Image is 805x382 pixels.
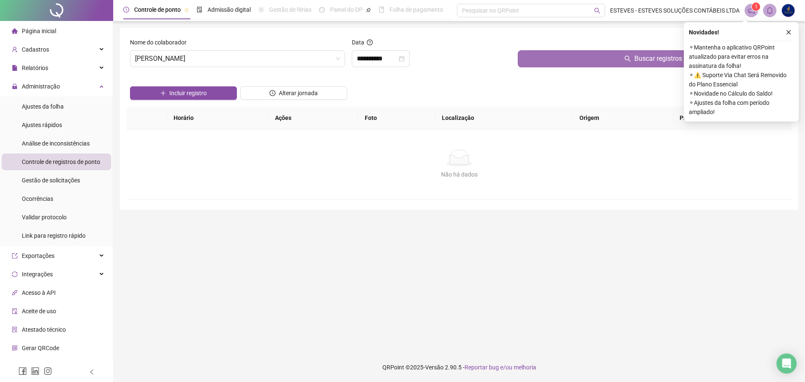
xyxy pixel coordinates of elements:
[22,271,53,278] span: Integrações
[689,70,794,89] span: ⚬ ⚠️ Suporte Via Chat Será Removido do Plano Essencial
[594,8,600,14] span: search
[89,369,95,375] span: left
[352,39,364,46] span: Data
[766,7,774,14] span: bell
[22,308,56,314] span: Aceite de uso
[258,7,264,13] span: sun
[610,6,740,15] span: ESTEVES - ESTEVES SOLUÇÕES CONTÁBEIS LTDA
[130,38,192,47] label: Nome do colaborador
[379,7,384,13] span: book
[197,7,203,13] span: file-done
[208,6,251,13] span: Admissão digital
[390,6,443,13] span: Folha de pagamento
[12,345,18,351] span: qrcode
[22,65,48,71] span: Relatórios
[22,232,86,239] span: Link para registro rápido
[12,253,18,259] span: export
[137,170,782,179] div: Não há dados
[573,107,673,130] th: Origem
[425,364,444,371] span: Versão
[330,6,363,13] span: Painel do DP
[624,55,631,62] span: search
[113,353,805,382] footer: QRPoint © 2025 - 2.90.5 -
[22,28,56,34] span: Página inicial
[755,4,758,10] span: 1
[673,107,792,130] th: Protocolo
[12,290,18,296] span: api
[18,367,27,375] span: facebook
[367,39,373,45] span: question-circle
[776,353,797,374] div: Open Intercom Messenger
[22,159,100,165] span: Controle de registros de ponto
[366,8,371,13] span: pushpin
[22,122,62,128] span: Ajustes rápidos
[689,89,794,98] span: ⚬ Novidade no Cálculo do Saldo!
[22,289,56,296] span: Acesso à API
[22,103,64,110] span: Ajustes da folha
[270,90,275,96] span: clock-circle
[22,177,80,184] span: Gestão de solicitações
[22,140,90,147] span: Análise de inconsistências
[184,8,189,13] span: pushpin
[435,107,573,130] th: Localização
[135,51,340,67] span: GIOVANNA SILVA E SILVA
[12,47,18,52] span: user-add
[786,29,792,35] span: close
[44,367,52,375] span: instagram
[269,6,312,13] span: Gestão de férias
[12,65,18,71] span: file
[169,88,207,98] span: Incluir registro
[782,4,795,17] img: 58268
[748,7,755,14] span: notification
[22,195,53,202] span: Ocorrências
[160,90,166,96] span: plus
[634,54,682,64] span: Buscar registros
[465,364,536,371] span: Reportar bug e/ou melhoria
[689,43,794,70] span: ⚬ Mantenha o aplicativo QRPoint atualizado para evitar erros na assinatura da folha!
[689,98,794,117] span: ⚬ Ajustes da folha com período ampliado!
[12,308,18,314] span: audit
[22,345,59,351] span: Gerar QRCode
[12,83,18,89] span: lock
[130,86,237,100] button: Incluir registro
[31,367,39,375] span: linkedin
[268,107,358,130] th: Ações
[689,28,719,37] span: Novidades !
[240,86,347,100] button: Alterar jornada
[167,107,268,130] th: Horário
[12,327,18,333] span: solution
[22,252,55,259] span: Exportações
[22,326,66,333] span: Atestado técnico
[134,6,181,13] span: Controle de ponto
[279,88,318,98] span: Alterar jornada
[358,107,435,130] th: Foto
[12,28,18,34] span: home
[22,83,60,90] span: Administração
[752,3,760,11] sup: 1
[240,91,347,97] a: Alterar jornada
[22,46,49,53] span: Cadastros
[319,7,325,13] span: dashboard
[518,50,788,67] button: Buscar registros
[22,214,67,221] span: Validar protocolo
[123,7,129,13] span: clock-circle
[12,271,18,277] span: sync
